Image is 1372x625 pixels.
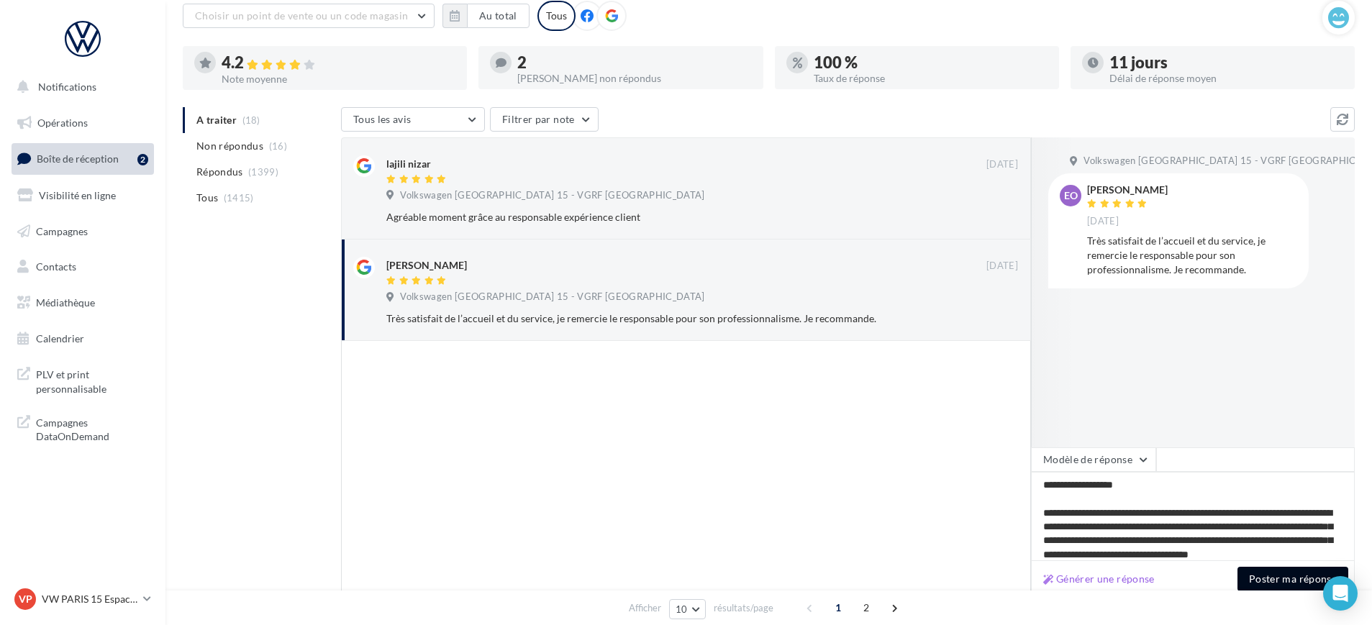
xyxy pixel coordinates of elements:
[9,252,157,282] a: Contacts
[269,140,287,152] span: (16)
[442,4,530,28] button: Au total
[9,108,157,138] a: Opérations
[137,154,148,165] div: 2
[517,55,751,70] div: 2
[1109,55,1343,70] div: 11 jours
[36,260,76,273] span: Contacts
[9,407,157,450] a: Campagnes DataOnDemand
[222,55,455,71] div: 4.2
[400,189,704,202] span: Volkswagen [GEOGRAPHIC_DATA] 15 - VGRF [GEOGRAPHIC_DATA]
[986,260,1018,273] span: [DATE]
[36,413,148,444] span: Campagnes DataOnDemand
[400,291,704,304] span: Volkswagen [GEOGRAPHIC_DATA] 15 - VGRF [GEOGRAPHIC_DATA]
[814,73,1048,83] div: Taux de réponse
[37,117,88,129] span: Opérations
[9,143,157,174] a: Boîte de réception2
[1037,570,1160,588] button: Générer une réponse
[1237,567,1348,591] button: Poster ma réponse
[1087,185,1168,195] div: [PERSON_NAME]
[386,157,431,171] div: lajili nizar
[38,81,96,93] span: Notifications
[814,55,1048,70] div: 100 %
[1087,234,1297,277] div: Très satisfait de l’accueil et du service, je remercie le responsable pour son professionnalisme....
[12,585,154,613] a: VP VW PARIS 15 Espace Suffren
[1323,576,1358,611] div: Open Intercom Messenger
[36,224,88,237] span: Campagnes
[676,603,688,615] span: 10
[353,113,412,125] span: Tous les avis
[490,107,599,132] button: Filtrer par note
[669,599,706,619] button: 10
[42,592,137,606] p: VW PARIS 15 Espace Suffren
[986,158,1018,171] span: [DATE]
[1109,73,1343,83] div: Délai de réponse moyen
[517,73,751,83] div: [PERSON_NAME] non répondus
[9,359,157,401] a: PLV et print personnalisable
[827,596,850,619] span: 1
[224,192,254,204] span: (1415)
[195,9,408,22] span: Choisir un point de vente ou un code magasin
[19,592,32,606] span: VP
[196,165,243,179] span: Répondus
[386,210,924,224] div: Agréable moment grâce au responsable expérience client
[36,296,95,309] span: Médiathèque
[537,1,576,31] div: Tous
[1064,188,1078,203] span: EO
[248,166,278,178] span: (1399)
[222,74,455,84] div: Note moyenne
[9,72,151,102] button: Notifications
[1031,447,1156,472] button: Modèle de réponse
[36,332,84,345] span: Calendrier
[629,601,661,615] span: Afficher
[9,324,157,354] a: Calendrier
[9,216,157,247] a: Campagnes
[183,4,435,28] button: Choisir un point de vente ou un code magasin
[37,152,119,165] span: Boîte de réception
[467,4,530,28] button: Au total
[196,191,218,205] span: Tous
[386,258,467,273] div: [PERSON_NAME]
[39,189,116,201] span: Visibilité en ligne
[9,181,157,211] a: Visibilité en ligne
[341,107,485,132] button: Tous les avis
[196,139,263,153] span: Non répondus
[855,596,878,619] span: 2
[9,288,157,318] a: Médiathèque
[386,311,924,326] div: Très satisfait de l’accueil et du service, je remercie le responsable pour son professionnalisme....
[1087,215,1119,228] span: [DATE]
[714,601,773,615] span: résultats/page
[36,365,148,396] span: PLV et print personnalisable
